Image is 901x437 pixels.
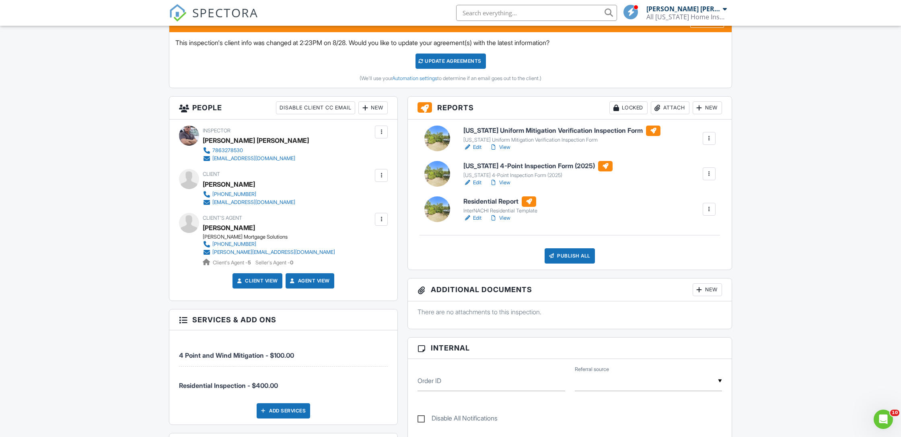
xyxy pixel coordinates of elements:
[203,134,309,146] div: [PERSON_NAME] [PERSON_NAME]
[203,248,335,256] a: [PERSON_NAME][EMAIL_ADDRESS][DOMAIN_NAME]
[179,336,388,367] li: Service: 4 Point and Wind Mitigation
[179,367,388,396] li: Service: Residential Inspection
[290,260,293,266] strong: 0
[248,260,251,266] strong: 5
[408,278,732,301] h3: Additional Documents
[212,147,243,154] div: 7863278530
[463,161,613,171] h6: [US_STATE] 4-Point Inspection Form (2025)
[203,190,295,198] a: [PHONE_NUMBER]
[693,101,722,114] div: New
[288,277,330,285] a: Agent View
[463,126,660,136] h6: [US_STATE] Uniform Mitigation Verification Inspection Form
[203,128,230,134] span: Inspector
[463,214,481,222] a: Edit
[203,146,302,155] a: 7863278530
[874,410,893,429] iframe: Intercom live chat
[257,403,310,418] div: Add Services
[693,283,722,296] div: New
[408,338,732,359] h3: Internal
[392,75,437,81] a: Automation settings
[490,179,510,187] a: View
[169,4,187,22] img: The Best Home Inspection Software - Spectora
[203,240,335,248] a: [PHONE_NUMBER]
[212,249,335,256] div: [PERSON_NAME][EMAIL_ADDRESS][DOMAIN_NAME]
[175,75,726,82] div: (We'll use your to determine if an email goes out to the client.)
[651,101,689,114] div: Attach
[213,260,252,266] span: Client's Agent -
[490,214,510,222] a: View
[169,309,397,330] h3: Services & Add ons
[212,155,295,162] div: [EMAIL_ADDRESS][DOMAIN_NAME]
[358,101,388,114] div: New
[418,414,498,425] label: Disable All Notifications
[890,410,899,416] span: 10
[179,381,278,390] span: Residential Inspection - $400.00
[418,307,722,316] p: There are no attachments to this inspection.
[463,161,613,179] a: [US_STATE] 4-Point Inspection Form (2025) [US_STATE] 4-Point Inspection Form (2025)
[203,215,242,221] span: Client's Agent
[463,137,660,143] div: [US_STATE] Uniform Mitigation Verification Inspection Form
[463,126,660,143] a: [US_STATE] Uniform Mitigation Verification Inspection Form [US_STATE] Uniform Mitigation Verifica...
[235,277,278,285] a: Client View
[203,222,255,234] a: [PERSON_NAME]
[463,196,537,214] a: Residential Report InterNACHI Residential Template
[255,260,293,266] span: Seller's Agent -
[463,143,481,151] a: Edit
[408,97,732,120] h3: Reports
[203,198,295,206] a: [EMAIL_ADDRESS][DOMAIN_NAME]
[456,5,617,21] input: Search everything...
[179,351,294,359] span: 4 Point and Wind Mitigation - $100.00
[609,101,648,114] div: Locked
[203,178,255,190] div: [PERSON_NAME]
[575,366,609,373] label: Referral source
[203,171,220,177] span: Client
[418,376,441,385] label: Order ID
[203,155,302,163] a: [EMAIL_ADDRESS][DOMAIN_NAME]
[212,241,256,247] div: [PHONE_NUMBER]
[463,179,481,187] a: Edit
[192,4,258,21] span: SPECTORA
[212,199,295,206] div: [EMAIL_ADDRESS][DOMAIN_NAME]
[416,54,486,69] div: Update Agreements
[276,101,355,114] div: Disable Client CC Email
[463,196,537,207] h6: Residential Report
[203,234,341,240] div: [PERSON_NAME] Mortgage Solutions
[169,32,732,88] div: This inspection's client info was changed at 2:23PM on 8/28. Would you like to update your agreem...
[169,97,397,120] h3: People
[646,13,727,21] div: All Florida Home Inspections
[463,172,613,179] div: [US_STATE] 4-Point Inspection Form (2025)
[646,5,721,13] div: [PERSON_NAME] [PERSON_NAME]
[212,191,256,198] div: [PHONE_NUMBER]
[545,248,595,264] div: Publish All
[169,11,258,28] a: SPECTORA
[490,143,510,151] a: View
[463,208,537,214] div: InterNACHI Residential Template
